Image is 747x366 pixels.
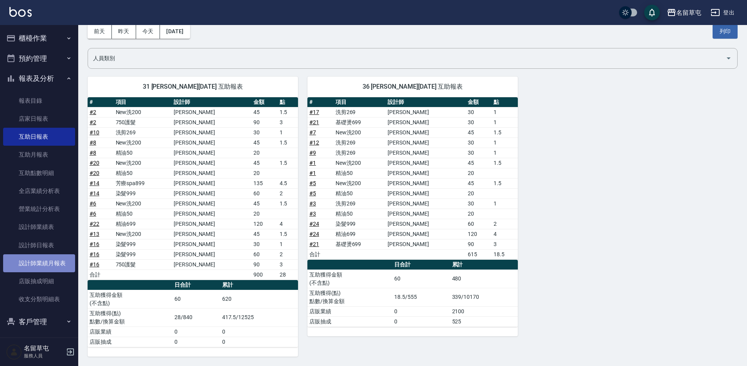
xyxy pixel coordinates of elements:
[172,107,251,117] td: [PERSON_NAME]
[251,198,278,209] td: 45
[3,110,75,128] a: 店家日報表
[307,270,392,288] td: 互助獲得金額 (不含點)
[466,137,492,148] td: 30
[466,148,492,158] td: 30
[309,200,316,207] a: #3
[386,239,466,249] td: [PERSON_NAME]
[309,190,316,196] a: #5
[91,52,722,65] input: 人員名稱
[386,97,466,107] th: 設計師
[492,148,518,158] td: 1
[309,180,316,186] a: #5
[307,316,392,327] td: 店販抽成
[492,127,518,137] td: 1.5
[492,229,518,239] td: 4
[172,229,251,239] td: [PERSON_NAME]
[309,129,316,136] a: #7
[251,270,278,280] td: 900
[466,97,492,107] th: 金額
[278,137,298,148] td: 1.5
[172,158,251,168] td: [PERSON_NAME]
[90,170,99,176] a: #20
[114,148,172,158] td: 精油50
[309,231,319,237] a: #24
[307,260,518,327] table: a dense table
[3,182,75,200] a: 全店業績分析表
[90,190,99,196] a: #14
[90,180,99,186] a: #14
[88,280,298,347] table: a dense table
[88,308,172,327] td: 互助獲得(點) 點數/換算金額
[114,158,172,168] td: New洗200
[466,209,492,219] td: 20
[492,117,518,127] td: 1
[386,198,466,209] td: [PERSON_NAME]
[3,68,75,89] button: 報表及分析
[466,168,492,178] td: 20
[88,290,172,308] td: 互助獲得金額 (不含點)
[172,97,251,107] th: 設計師
[6,344,22,360] img: Person
[114,188,172,198] td: 染髮999
[90,251,99,257] a: #16
[492,249,518,259] td: 18.5
[3,164,75,182] a: 互助點數明細
[392,270,450,288] td: 60
[386,219,466,229] td: [PERSON_NAME]
[90,241,99,247] a: #16
[386,168,466,178] td: [PERSON_NAME]
[644,5,660,20] button: save
[334,148,386,158] td: 洗剪269
[220,308,298,327] td: 417.5/12525
[334,127,386,137] td: New洗200
[251,148,278,158] td: 20
[278,259,298,270] td: 3
[251,127,278,137] td: 30
[90,129,99,136] a: #10
[90,150,96,156] a: #8
[251,229,278,239] td: 45
[466,178,492,188] td: 45
[172,209,251,219] td: [PERSON_NAME]
[450,260,518,270] th: 累計
[251,259,278,270] td: 90
[172,198,251,209] td: [PERSON_NAME]
[664,5,704,21] button: 名留草屯
[3,92,75,110] a: 報表目錄
[492,239,518,249] td: 3
[88,327,172,337] td: 店販業績
[307,97,518,260] table: a dense table
[251,97,278,107] th: 金額
[309,221,319,227] a: #24
[492,219,518,229] td: 2
[24,352,64,359] p: 服務人員
[466,249,492,259] td: 615
[3,48,75,69] button: 預約管理
[114,259,172,270] td: 750護髮
[3,272,75,290] a: 店販抽成明細
[466,229,492,239] td: 120
[386,188,466,198] td: [PERSON_NAME]
[334,198,386,209] td: 洗剪269
[90,200,96,207] a: #6
[466,198,492,209] td: 30
[172,127,251,137] td: [PERSON_NAME]
[3,218,75,236] a: 設計師業績表
[3,254,75,272] a: 設計師業績月報表
[450,306,518,316] td: 2100
[278,198,298,209] td: 1.5
[392,316,450,327] td: 0
[90,139,96,146] a: #8
[172,148,251,158] td: [PERSON_NAME]
[90,119,96,125] a: #2
[172,327,220,337] td: 0
[334,158,386,168] td: New洗200
[251,158,278,168] td: 45
[278,270,298,280] td: 28
[90,261,99,268] a: #16
[386,117,466,127] td: [PERSON_NAME]
[334,107,386,117] td: 洗剪269
[114,127,172,137] td: 洗剪269
[334,137,386,148] td: 洗剪269
[309,160,316,166] a: #1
